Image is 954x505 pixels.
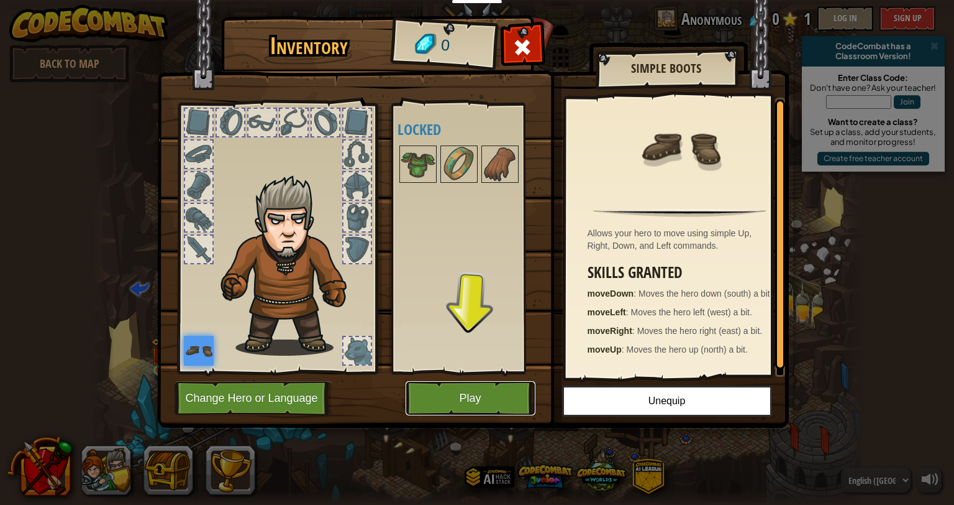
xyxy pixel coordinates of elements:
[184,336,214,366] img: portrait.png
[588,307,626,317] strong: moveLeft
[634,289,638,299] span: :
[593,209,766,217] img: hr.png
[588,289,634,299] strong: moveDown
[440,34,450,57] span: 0
[608,62,725,75] h2: Simple Boots
[483,147,517,182] img: portrait.png
[397,121,553,137] h4: Locked
[406,381,535,415] button: Play
[627,345,748,354] span: Moves the hero up (north) a bit.
[632,326,637,336] span: :
[640,107,720,188] img: portrait.png
[626,307,631,317] span: :
[588,227,779,252] div: Allows your hero to move using simple Up, Right, Down, and Left commands.
[401,147,435,182] img: portrait.png
[230,33,388,59] h1: Inventory
[631,307,752,317] span: Moves the hero left (west) a bit.
[215,175,367,356] img: hair_m2.png
[638,289,773,299] span: Moves the hero down (south) a bit.
[588,264,779,281] h3: Skills Granted
[637,326,763,336] span: Moves the hero right (east) a bit.
[622,345,627,354] span: :
[588,326,632,336] strong: moveRight
[175,381,332,415] button: Change Hero or Language
[442,147,476,182] img: portrait.png
[588,345,622,354] strong: moveUp
[562,386,772,417] button: Unequip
